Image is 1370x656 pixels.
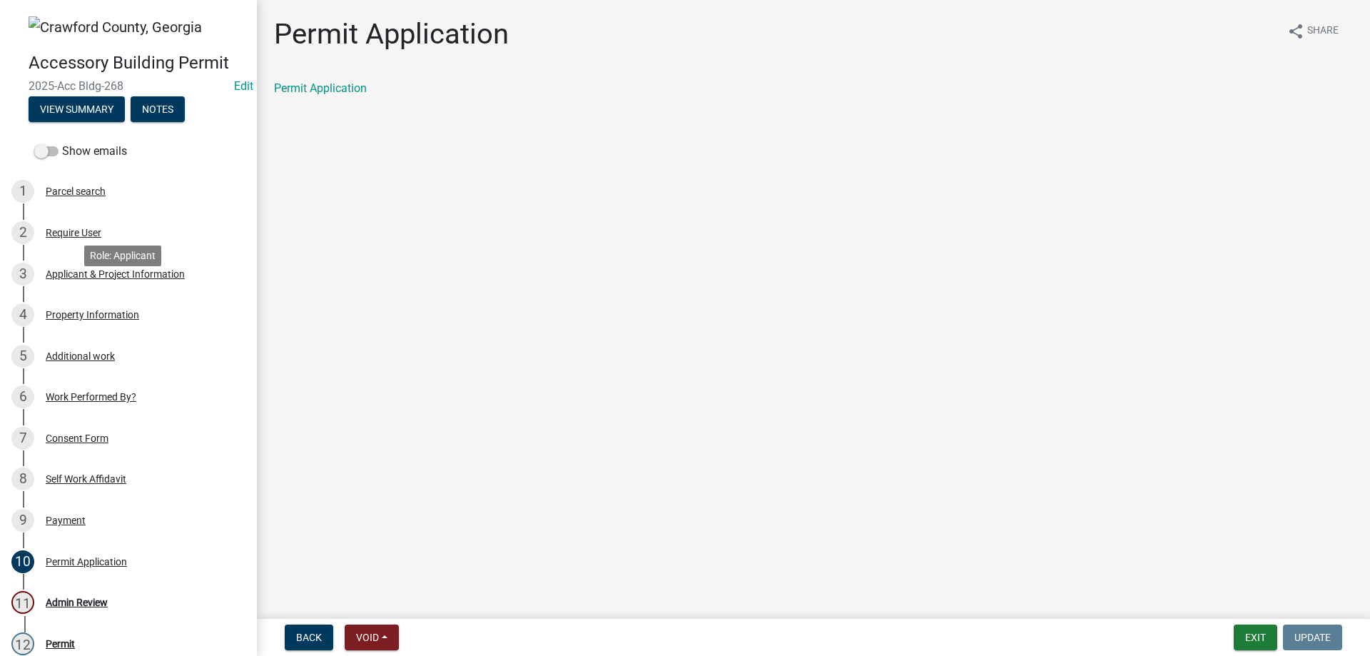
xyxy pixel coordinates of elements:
[29,16,202,38] img: Crawford County, Georgia
[29,53,245,74] h4: Accessory Building Permit
[46,433,108,443] div: Consent Form
[46,228,101,238] div: Require User
[1234,625,1277,650] button: Exit
[274,17,509,51] h1: Permit Application
[46,310,139,320] div: Property Information
[11,427,34,450] div: 7
[46,639,75,649] div: Permit
[131,104,185,116] wm-modal-confirm: Notes
[11,180,34,203] div: 1
[29,96,125,122] button: View Summary
[34,143,127,160] label: Show emails
[345,625,399,650] button: Void
[1307,23,1339,40] span: Share
[1294,632,1331,643] span: Update
[11,509,34,532] div: 9
[1283,625,1342,650] button: Update
[274,81,367,95] a: Permit Application
[11,263,34,286] div: 3
[46,515,86,525] div: Payment
[84,246,161,266] div: Role: Applicant
[46,186,106,196] div: Parcel search
[46,392,136,402] div: Work Performed By?
[1287,23,1304,40] i: share
[11,550,34,573] div: 10
[234,79,253,93] wm-modal-confirm: Edit Application Number
[46,597,108,607] div: Admin Review
[296,632,322,643] span: Back
[46,351,115,361] div: Additional work
[11,345,34,368] div: 5
[11,591,34,614] div: 11
[356,632,379,643] span: Void
[11,221,34,244] div: 2
[46,557,127,567] div: Permit Application
[131,96,185,122] button: Notes
[11,385,34,408] div: 6
[285,625,333,650] button: Back
[46,269,185,279] div: Applicant & Project Information
[29,79,228,93] span: 2025-Acc Bldg-268
[29,104,125,116] wm-modal-confirm: Summary
[46,474,126,484] div: Self Work Affidavit
[11,303,34,326] div: 4
[11,632,34,655] div: 12
[11,468,34,490] div: 8
[1276,17,1350,45] button: shareShare
[234,79,253,93] a: Edit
